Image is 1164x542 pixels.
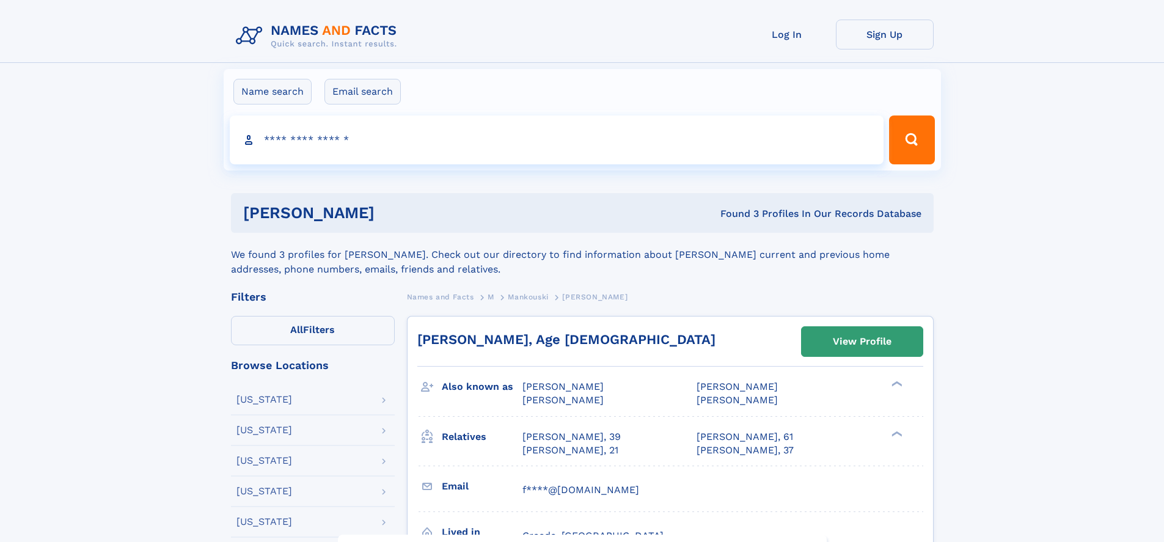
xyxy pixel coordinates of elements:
[888,430,903,438] div: ❯
[833,328,891,356] div: View Profile
[697,381,778,392] span: [PERSON_NAME]
[562,293,628,301] span: [PERSON_NAME]
[697,394,778,406] span: [PERSON_NAME]
[442,476,522,497] h3: Email
[522,430,621,444] a: [PERSON_NAME], 39
[230,115,884,164] input: search input
[243,205,547,221] h1: [PERSON_NAME]
[236,517,292,527] div: [US_STATE]
[290,324,303,335] span: All
[236,486,292,496] div: [US_STATE]
[522,381,604,392] span: [PERSON_NAME]
[522,444,618,457] a: [PERSON_NAME], 21
[417,332,716,347] a: [PERSON_NAME], Age [DEMOGRAPHIC_DATA]
[508,293,548,301] span: Mankouski
[231,360,395,371] div: Browse Locations
[236,425,292,435] div: [US_STATE]
[522,530,664,541] span: Creede, [GEOGRAPHIC_DATA]
[236,456,292,466] div: [US_STATE]
[442,427,522,447] h3: Relatives
[697,444,794,457] a: [PERSON_NAME], 37
[488,293,494,301] span: M
[442,376,522,397] h3: Also known as
[407,289,474,304] a: Names and Facts
[231,291,395,302] div: Filters
[836,20,934,49] a: Sign Up
[231,316,395,345] label: Filters
[231,233,934,277] div: We found 3 profiles for [PERSON_NAME]. Check out our directory to find information about [PERSON_...
[488,289,494,304] a: M
[324,79,401,104] label: Email search
[802,327,923,356] a: View Profile
[697,430,793,444] a: [PERSON_NAME], 61
[888,380,903,388] div: ❯
[236,395,292,405] div: [US_STATE]
[738,20,836,49] a: Log In
[231,20,407,53] img: Logo Names and Facts
[547,207,921,221] div: Found 3 Profiles In Our Records Database
[508,289,548,304] a: Mankouski
[889,115,934,164] button: Search Button
[233,79,312,104] label: Name search
[522,394,604,406] span: [PERSON_NAME]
